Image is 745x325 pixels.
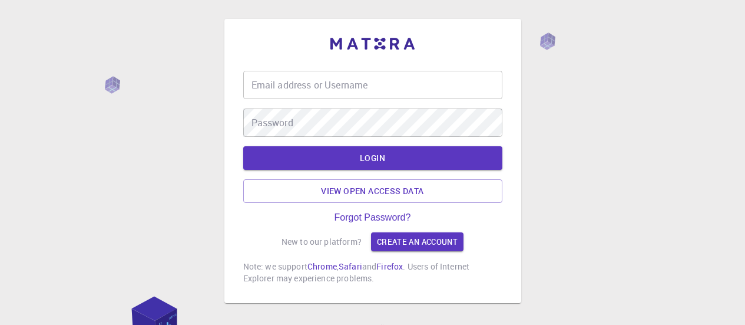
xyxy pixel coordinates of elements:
a: Chrome [307,261,337,272]
a: View open access data [243,179,502,203]
button: LOGIN [243,146,502,170]
a: Firefox [376,261,403,272]
p: Note: we support , and . Users of Internet Explorer may experience problems. [243,261,502,284]
a: Forgot Password? [335,212,411,223]
a: Safari [339,261,362,272]
p: New to our platform? [282,236,362,248]
a: Create an account [371,232,463,251]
